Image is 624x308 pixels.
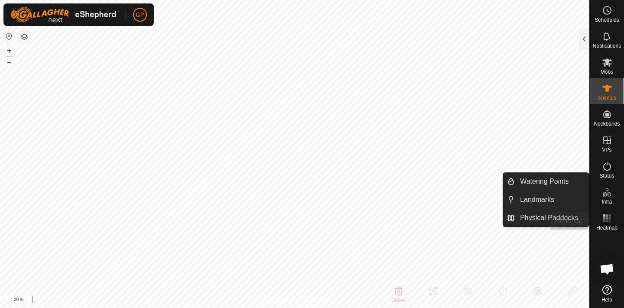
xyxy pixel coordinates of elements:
span: Animals [598,95,616,101]
span: Schedules [595,17,619,23]
span: Status [599,173,614,178]
li: Watering Points [503,173,589,190]
button: Map Layers [19,32,29,42]
button: Reset Map [4,31,14,42]
span: Mobs [601,69,613,75]
a: Landmarks [515,191,589,208]
a: Watering Points [515,173,589,190]
span: Notifications [593,43,621,49]
a: Privacy Policy [260,297,293,305]
li: Physical Paddocks [503,209,589,227]
span: Physical Paddocks [520,213,578,223]
span: Watering Points [520,176,569,187]
div: Open chat [594,256,620,282]
span: Help [601,297,612,302]
button: – [4,57,14,67]
span: VPs [602,147,611,152]
a: Contact Us [303,297,329,305]
a: Physical Paddocks [515,209,589,227]
li: Landmarks [503,191,589,208]
span: Infra [601,199,612,204]
span: Neckbands [594,121,620,126]
img: Gallagher Logo [10,7,119,23]
button: + [4,45,14,56]
a: Help [590,282,624,306]
span: Heatmap [596,225,617,230]
span: GP [136,10,144,19]
span: Landmarks [520,195,554,205]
